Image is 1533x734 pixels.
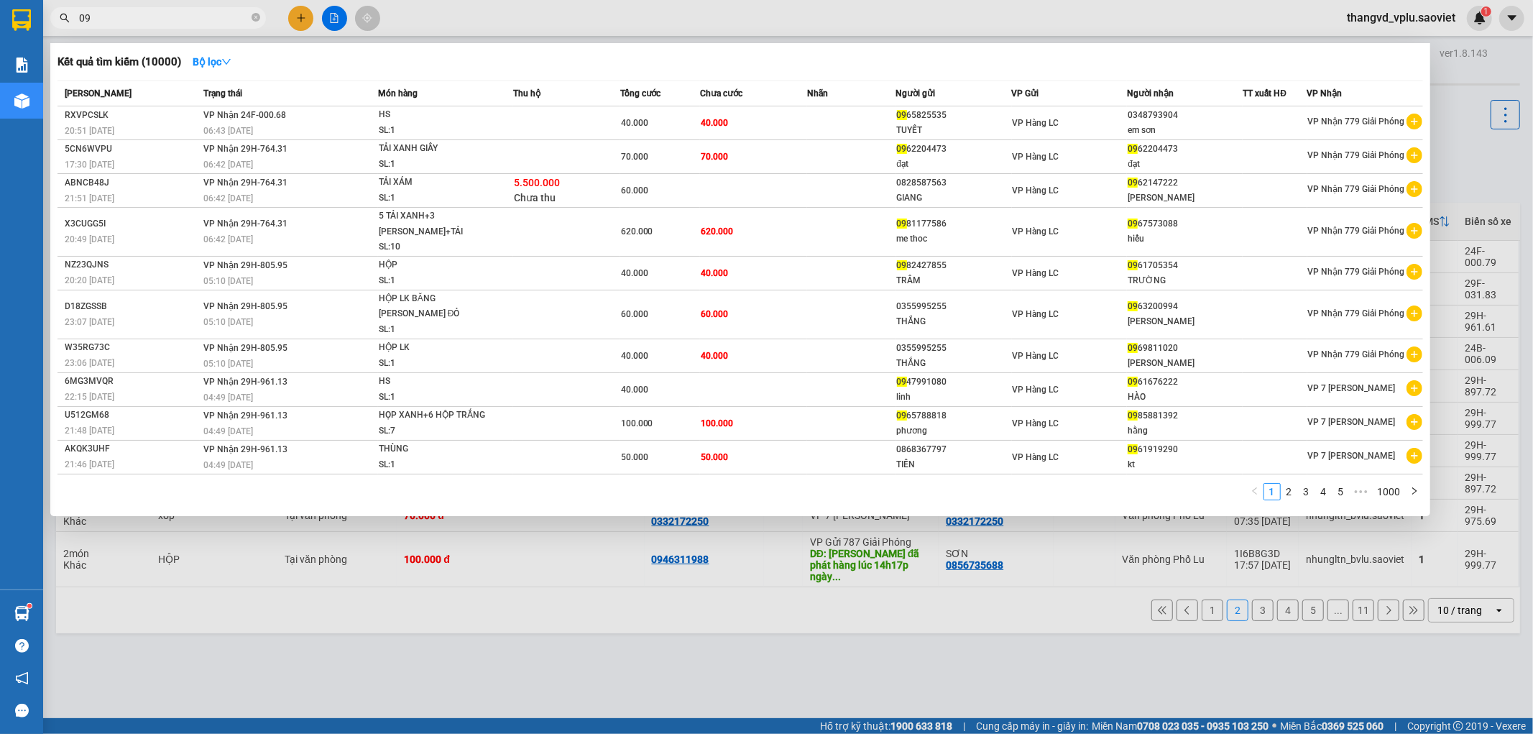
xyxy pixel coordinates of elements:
span: 05:10 [DATE] [203,276,253,286]
span: VP Nhận 779 Giải Phóng [1308,308,1405,318]
div: 62204473 [897,142,1011,157]
span: plus-circle [1407,306,1422,321]
span: VP Hàng LC [1013,226,1059,237]
span: question-circle [15,639,29,653]
div: SL: 1 [379,273,487,289]
span: notification [15,671,29,685]
a: 1000 [1373,484,1405,500]
span: Thu hộ [513,88,540,98]
span: VP Hàng LC [1013,118,1059,128]
span: 09 [1128,410,1138,421]
span: Món hàng [378,88,418,98]
span: 06:42 [DATE] [203,234,253,244]
span: VP 7 [PERSON_NAME] [1308,417,1396,427]
li: 1000 [1373,483,1406,500]
span: down [221,57,231,67]
span: 20:49 [DATE] [65,234,114,244]
span: VP Hàng LC [1013,418,1059,428]
span: VP Nhận 779 Giải Phóng [1308,226,1405,236]
div: THÙNG [379,441,487,457]
span: 620.000 [701,226,733,237]
li: 4 [1315,483,1332,500]
button: Bộ lọcdown [181,50,243,73]
div: 47991080 [897,375,1011,390]
div: 62204473 [1128,142,1242,157]
span: [PERSON_NAME] [65,88,132,98]
span: right [1410,487,1419,495]
div: 6MG3MVQR [65,374,199,389]
h3: Kết quả tìm kiếm ( 10000 ) [57,55,181,70]
span: 09 [897,377,907,387]
span: 60.000 [621,309,648,319]
div: HỘP LK [379,340,487,356]
div: me thoc [897,231,1011,247]
a: 4 [1316,484,1332,500]
span: 50.000 [701,452,728,462]
span: VP Nhận 29H-805.95 [203,343,287,353]
span: 21:48 [DATE] [65,426,114,436]
a: 2 [1281,484,1297,500]
div: 61705354 [1128,258,1242,273]
span: VP Nhận 779 Giải Phóng [1308,267,1405,277]
span: 09 [1128,178,1138,188]
span: VP Hàng LC [1013,268,1059,278]
div: 62147222 [1128,175,1242,191]
div: TẢI XÁM [379,175,487,191]
div: TẢI XANH GIẦY [379,141,487,157]
span: 09 [1128,444,1138,454]
div: TIỀN [897,457,1011,472]
span: VP Nhận 779 Giải Phóng [1308,349,1405,359]
li: Previous Page [1246,483,1263,500]
span: 09 [1128,343,1138,353]
span: VP Nhận 29H-764.31 [203,144,287,154]
span: plus-circle [1407,347,1422,362]
div: 0355995255 [897,299,1011,314]
span: VP Nhận 29H-805.95 [203,260,287,270]
li: 3 [1298,483,1315,500]
div: 5CN6WVPU [65,142,199,157]
div: SL: 1 [379,356,487,372]
span: 05:10 [DATE] [203,317,253,327]
div: SL: 1 [379,157,487,173]
span: 09 [897,144,907,154]
div: AKQK3UHF [65,441,199,457]
img: solution-icon [14,58,29,73]
span: plus-circle [1407,114,1422,129]
div: linh [897,390,1011,405]
div: TRƯỜNG [1128,273,1242,288]
span: 09 [897,260,907,270]
span: 40.000 [621,351,648,361]
span: Tổng cước [620,88,661,98]
span: VP 7 [PERSON_NAME] [1308,383,1396,393]
div: [PERSON_NAME] [1128,191,1242,206]
strong: Bộ lọc [193,56,231,68]
span: 5.500.000 [514,177,560,188]
div: 69811020 [1128,341,1242,356]
div: HỘP [379,257,487,273]
button: right [1406,483,1423,500]
span: Chưa thu [514,192,556,203]
div: SL: 1 [379,123,487,139]
div: phương [897,423,1011,439]
span: 09 [1128,260,1138,270]
a: 1 [1264,484,1280,500]
div: 85881392 [1128,408,1242,423]
div: 0355995255 [897,341,1011,356]
span: plus-circle [1407,223,1422,239]
span: 09 [1128,301,1138,311]
span: 40.000 [621,385,648,395]
span: plus-circle [1407,147,1422,163]
div: ABNCB48J [65,175,199,191]
div: 61676222 [1128,375,1242,390]
div: HỌP XANH+6 HỘP TRẮNG [379,408,487,423]
span: 17:30 [DATE] [65,160,114,170]
div: kt [1128,457,1242,472]
span: 100.000 [621,418,653,428]
span: 70.000 [701,152,728,162]
span: Chưa cước [700,88,742,98]
span: left [1251,487,1259,495]
span: 21:51 [DATE] [65,193,114,203]
input: Tìm tên, số ĐT hoặc mã đơn [79,10,249,26]
span: 09 [897,410,907,421]
div: hiếu [1128,231,1242,247]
